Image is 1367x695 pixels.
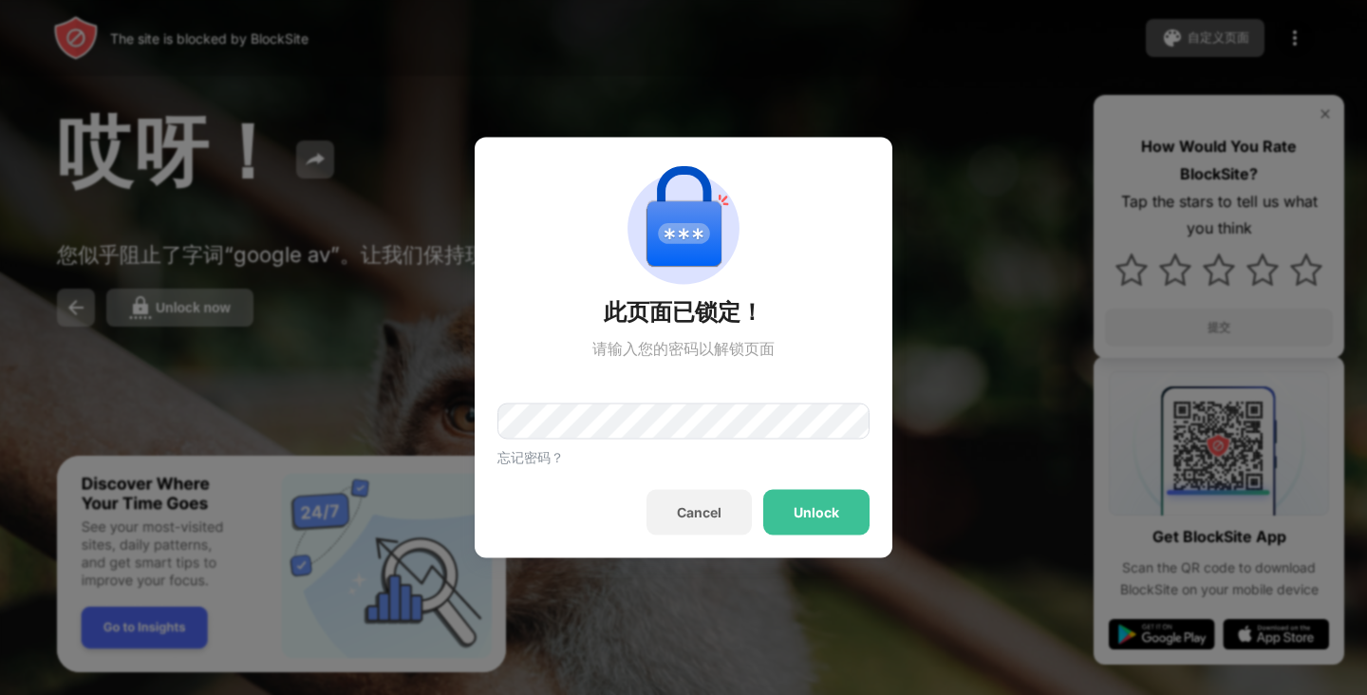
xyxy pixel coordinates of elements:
[677,505,721,520] div: Cancel
[615,160,752,297] img: password-protection.svg
[604,297,763,328] div: 此页面已锁定！
[794,505,839,520] div: Unlock
[497,449,564,467] div: 忘记密码？
[592,339,775,358] div: 请输入您的密码以解锁页面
